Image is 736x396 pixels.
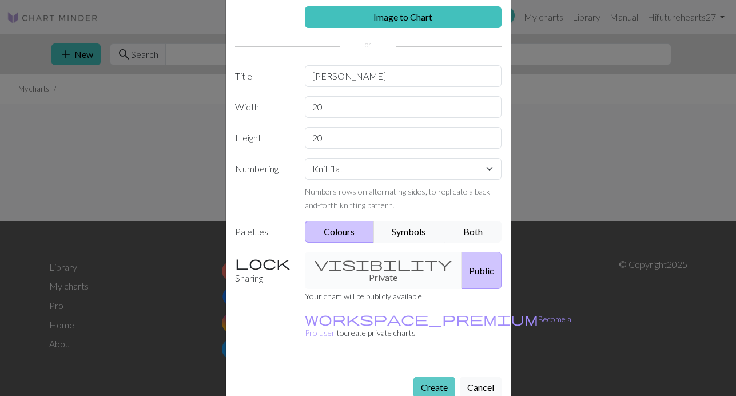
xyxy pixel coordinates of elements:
label: Title [228,65,299,87]
button: Colours [305,221,374,243]
label: Sharing [228,252,299,289]
span: workspace_premium [305,311,538,327]
button: Public [462,252,502,289]
label: Width [228,96,299,118]
small: to create private charts [305,314,571,338]
button: Symbols [373,221,445,243]
label: Height [228,127,299,149]
a: Image to Chart [305,6,502,28]
small: Your chart will be publicly available [305,291,422,301]
a: Become a Pro user [305,314,571,338]
label: Numbering [228,158,299,212]
label: Palettes [228,221,299,243]
small: Numbers rows on alternating sides, to replicate a back-and-forth knitting pattern. [305,187,493,210]
button: Both [444,221,502,243]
